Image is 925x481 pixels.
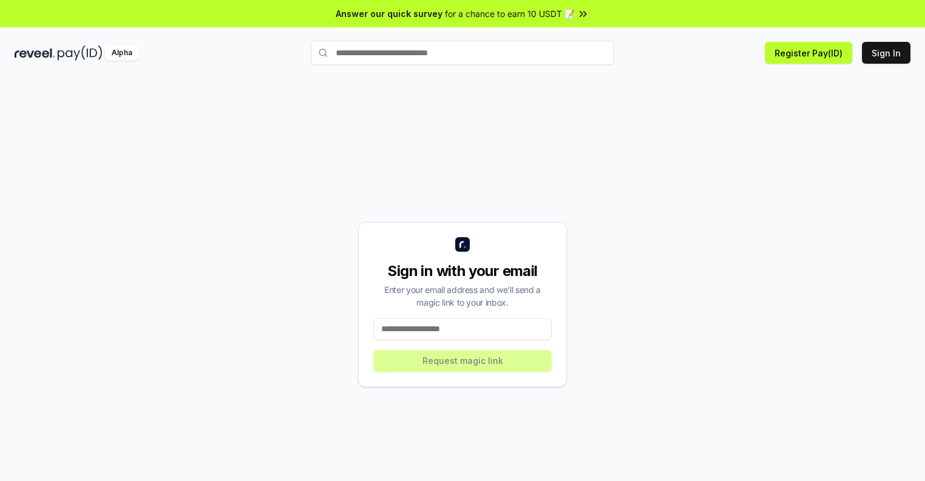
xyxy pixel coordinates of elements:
img: pay_id [58,45,102,61]
button: Register Pay(ID) [765,42,852,64]
div: Sign in with your email [373,261,552,281]
div: Enter your email address and we’ll send a magic link to your inbox. [373,283,552,309]
img: reveel_dark [15,45,55,61]
span: for a chance to earn 10 USDT 📝 [445,7,575,20]
span: Answer our quick survey [336,7,442,20]
img: logo_small [455,237,470,252]
div: Alpha [105,45,139,61]
button: Sign In [862,42,910,64]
